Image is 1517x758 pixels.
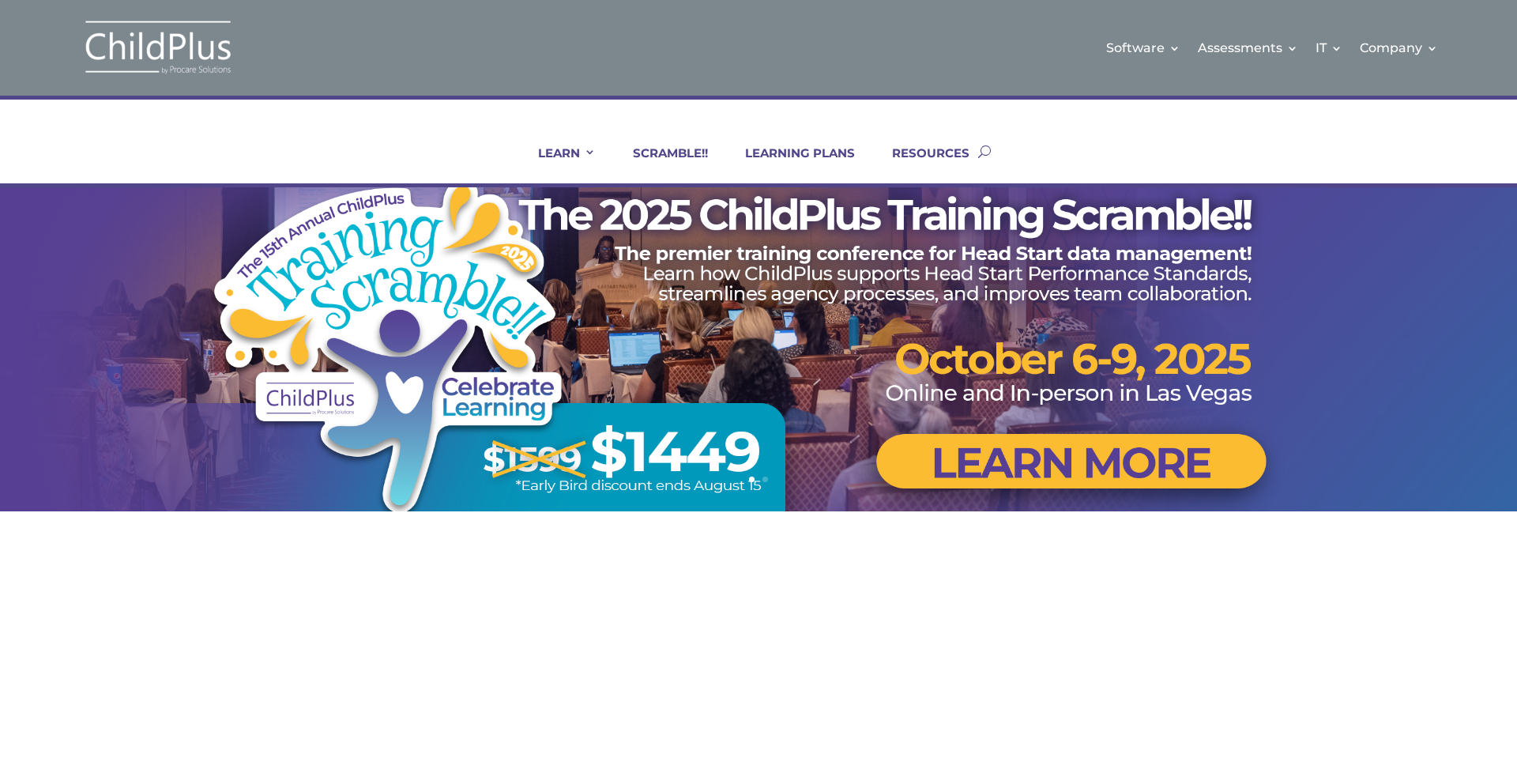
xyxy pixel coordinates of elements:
a: IT [1316,16,1342,80]
a: Software [1106,16,1180,80]
a: LEARN [518,145,596,183]
a: RESOURCES [872,145,969,183]
a: Assessments [1198,16,1298,80]
a: Company [1360,16,1438,80]
a: LEARNING PLANS [725,145,855,183]
a: 1 [749,477,755,482]
a: 2 [762,477,768,482]
a: SCRAMBLE!! [613,145,708,183]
